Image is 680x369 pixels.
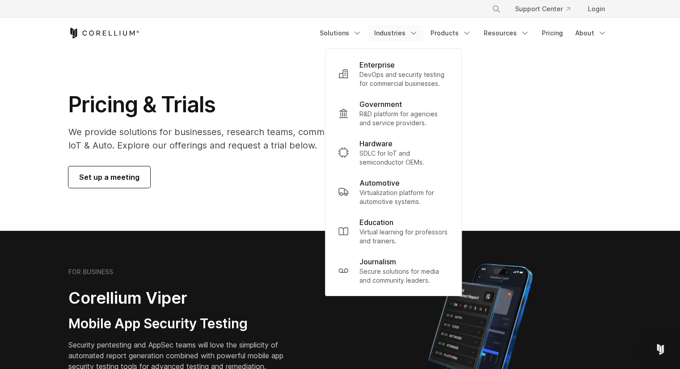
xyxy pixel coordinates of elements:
[68,268,113,276] h6: FOR BUSINESS
[359,188,449,206] p: Virtualization platform for automotive systems.
[68,28,139,38] a: Corellium Home
[314,25,367,41] a: Solutions
[331,212,456,251] a: Education Virtual learning for professors and trainers.
[359,59,395,70] p: Enterprise
[314,25,612,41] div: Navigation Menu
[68,315,297,332] h3: Mobile App Security Testing
[331,54,456,93] a: Enterprise DevOps and security testing for commercial businesses.
[478,25,535,41] a: Resources
[331,172,456,212] a: Automotive Virtualization platform for automotive systems.
[359,149,449,167] p: SDLC for IoT and semiconductor OEMs.
[359,178,400,188] p: Automotive
[369,25,423,41] a: Industries
[68,166,150,188] a: Set up a meeting
[425,25,477,41] a: Products
[331,251,456,290] a: Journalism Secure solutions for media and community leaders.
[650,339,671,360] div: Open Intercom Messenger
[508,1,577,17] a: Support Center
[488,1,504,17] button: Search
[359,217,393,228] p: Education
[359,70,449,88] p: DevOps and security testing for commercial businesses.
[68,288,297,308] h2: Corellium Viper
[331,133,456,172] a: Hardware SDLC for IoT and semiconductor OEMs.
[481,1,612,17] div: Navigation Menu
[359,110,449,127] p: R&D platform for agencies and service providers.
[359,99,402,110] p: Government
[359,228,449,246] p: Virtual learning for professors and trainers.
[331,93,456,133] a: Government R&D platform for agencies and service providers.
[68,125,425,152] p: We provide solutions for businesses, research teams, community individuals, and IoT & Auto. Explo...
[359,256,396,267] p: Journalism
[536,25,568,41] a: Pricing
[581,1,612,17] a: Login
[68,91,425,118] h1: Pricing & Trials
[359,267,449,285] p: Secure solutions for media and community leaders.
[570,25,612,41] a: About
[79,172,139,182] span: Set up a meeting
[359,138,393,149] p: Hardware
